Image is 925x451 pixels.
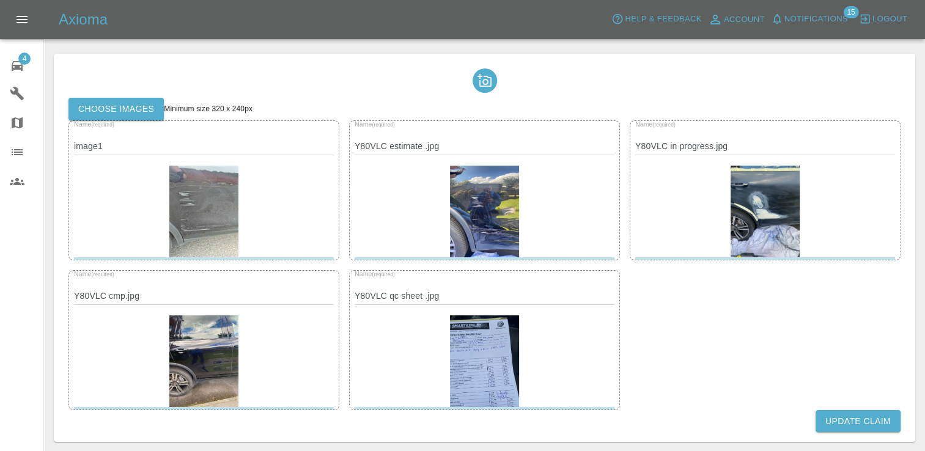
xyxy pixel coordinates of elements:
a: Account [705,10,768,29]
span: Name [74,270,114,277]
span: Account [724,13,765,27]
span: Name [74,120,114,128]
span: Name [355,270,395,277]
small: (required) [91,122,114,127]
h5: Axioma [59,10,108,29]
label: Choose images [68,98,164,120]
span: 15 [843,6,858,18]
button: Logout [856,10,910,29]
small: (required) [372,271,394,277]
small: (required) [372,122,394,127]
span: Name [355,120,395,128]
button: Update Claim [816,410,901,433]
small: (required) [652,122,675,127]
span: Help & Feedback [625,12,701,26]
button: Help & Feedback [608,10,704,29]
span: Logout [872,12,907,26]
button: Open drawer [7,5,37,34]
button: Notifications [768,10,851,29]
span: Notifications [784,12,848,26]
span: Name [635,120,676,128]
span: 4 [18,53,31,65]
small: (required) [91,271,114,277]
span: Minimum size 320 x 240px [164,105,252,113]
